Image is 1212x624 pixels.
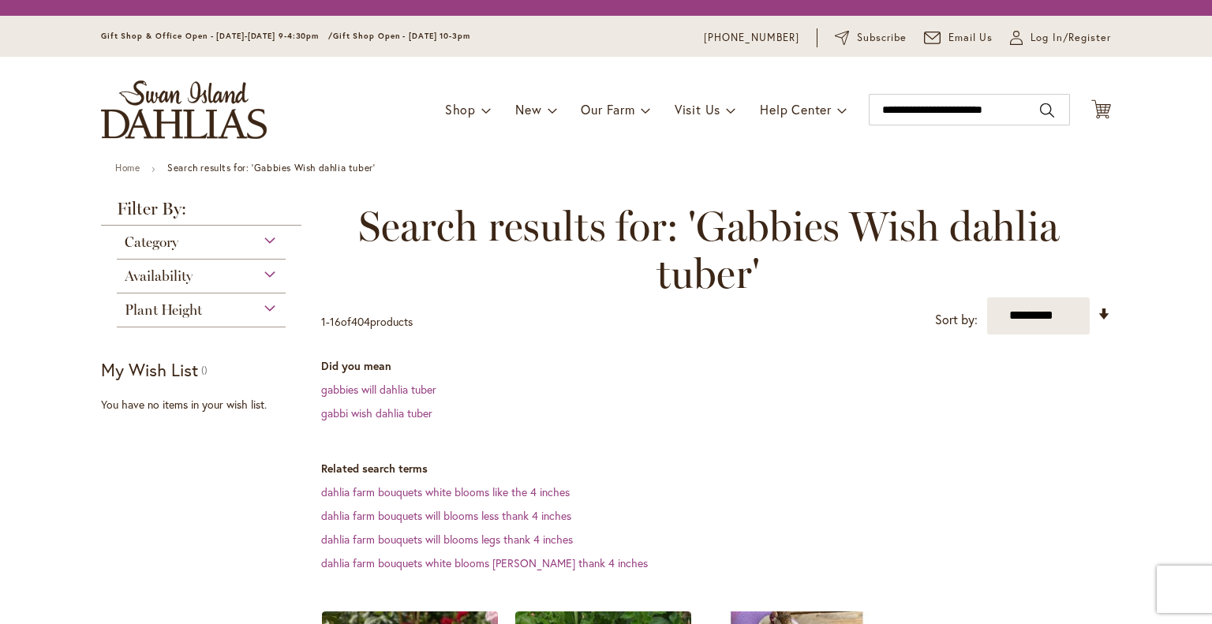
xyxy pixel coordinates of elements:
[115,162,140,174] a: Home
[581,101,634,118] span: Our Farm
[101,397,312,413] div: You have no items in your wish list.
[445,101,476,118] span: Shop
[321,555,648,570] a: dahlia farm bouquets white blooms [PERSON_NAME] thank 4 inches
[321,358,1111,374] dt: Did you mean
[760,101,832,118] span: Help Center
[101,358,198,381] strong: My Wish List
[704,30,799,46] a: [PHONE_NUMBER]
[857,30,907,46] span: Subscribe
[924,30,993,46] a: Email Us
[321,203,1095,297] span: Search results for: 'Gabbies Wish dahlia tuber'
[101,200,301,226] strong: Filter By:
[101,31,333,41] span: Gift Shop & Office Open - [DATE]-[DATE] 9-4:30pm /
[321,484,570,499] a: dahlia farm bouquets white blooms like the 4 inches
[835,30,907,46] a: Subscribe
[515,101,541,118] span: New
[125,301,202,319] span: Plant Height
[321,405,432,420] a: gabbi wish dahlia tuber
[321,309,413,334] p: - of products
[330,314,341,329] span: 16
[948,30,993,46] span: Email Us
[321,314,326,329] span: 1
[935,305,978,334] label: Sort by:
[351,314,370,329] span: 404
[1031,30,1111,46] span: Log In/Register
[125,234,178,251] span: Category
[321,461,1111,476] dt: Related search terms
[321,532,573,547] a: dahlia farm bouquets will blooms legs thank 4 inches
[675,101,720,118] span: Visit Us
[321,382,436,397] a: gabbies will dahlia tuber
[167,162,375,174] strong: Search results for: 'Gabbies Wish dahlia tuber'
[1040,98,1054,123] button: Search
[101,80,267,139] a: store logo
[333,31,470,41] span: Gift Shop Open - [DATE] 10-3pm
[321,508,571,523] a: dahlia farm bouquets will blooms less thank 4 inches
[1010,30,1111,46] a: Log In/Register
[125,267,193,285] span: Availability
